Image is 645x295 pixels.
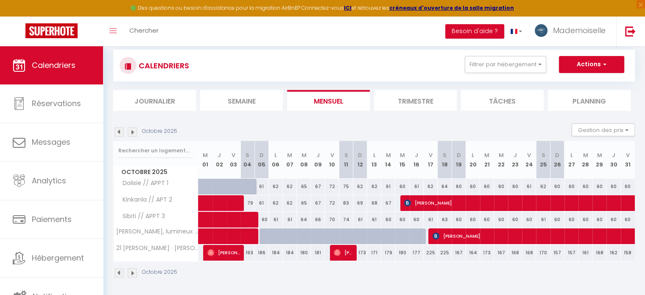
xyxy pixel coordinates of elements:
a: ... Mademoiselle [528,17,616,46]
abbr: S [443,151,447,159]
div: 61 [254,179,268,194]
th: 22 [494,141,508,179]
div: 72 [325,195,339,211]
div: 60 [395,212,409,228]
span: [PERSON_NAME], lumineux et proche [GEOGRAPHIC_DATA] [115,228,200,235]
abbr: M [400,151,405,159]
th: 24 [522,141,536,179]
li: Planning [548,90,631,111]
div: 61 [381,179,395,194]
abbr: M [386,151,391,159]
span: Sibiti // APPT 3 [115,212,167,221]
abbr: J [514,151,517,159]
div: 60 [621,212,635,228]
span: Analytics [32,175,66,186]
th: 31 [621,141,635,179]
th: 09 [311,141,325,179]
abbr: D [358,151,362,159]
div: 64 [297,212,311,228]
abbr: D [555,151,559,159]
div: 167 [494,245,508,261]
div: 184 [269,245,283,261]
abbr: S [344,151,348,159]
div: 74 [339,212,353,228]
div: 181 [311,245,325,261]
div: 225 [424,245,438,261]
div: 60 [592,212,606,228]
div: 72 [325,179,339,194]
img: logout [625,26,636,37]
div: 60 [410,212,424,228]
abbr: L [570,151,572,159]
div: 62 [269,179,283,194]
th: 15 [395,141,409,179]
th: 05 [254,141,268,179]
div: 61 [424,212,438,228]
button: Besoin d'aide ? [445,24,504,39]
div: 62 [536,179,550,194]
abbr: M [484,151,489,159]
div: 62 [283,195,297,211]
abbr: S [541,151,545,159]
div: 60 [395,179,409,194]
div: 60 [592,179,606,194]
a: ICI [344,4,352,11]
abbr: J [415,151,418,159]
div: 60 [508,212,522,228]
div: 67 [311,179,325,194]
div: 158 [621,245,635,261]
div: 177 [410,245,424,261]
th: 10 [325,141,339,179]
img: ... [535,24,547,37]
span: Mademoiselle [553,25,606,36]
abbr: J [316,151,320,159]
div: 164 [466,245,480,261]
th: 26 [550,141,564,179]
div: 184 [283,245,297,261]
th: 18 [438,141,452,179]
div: 173 [353,245,367,261]
div: 60 [578,212,592,228]
div: 180 [297,245,311,261]
th: 13 [367,141,381,179]
abbr: L [472,151,474,159]
span: Octobre 2025 [114,166,198,178]
abbr: M [583,151,588,159]
th: 30 [606,141,620,179]
span: Dolisie // APPT 1 [115,179,170,188]
li: Journalier [113,90,196,111]
a: créneaux d'ouverture de la salle migration [389,4,514,11]
div: 69 [353,195,367,211]
div: 179 [381,245,395,261]
div: 60 [606,212,620,228]
button: Actions [559,56,624,73]
abbr: V [330,151,334,159]
div: 68 [367,195,381,211]
abbr: M [498,151,503,159]
div: 60 [452,212,466,228]
div: 60 [522,212,536,228]
span: Messages [32,137,70,147]
span: Chercher [129,26,159,35]
th: 29 [592,141,606,179]
span: Paiements [32,214,72,225]
th: 01 [198,141,212,179]
div: 60 [550,212,564,228]
div: 61 [410,179,424,194]
div: 60 [466,212,480,228]
abbr: M [287,151,292,159]
div: 62 [283,179,297,194]
th: 25 [536,141,550,179]
th: 20 [466,141,480,179]
div: 61 [536,212,550,228]
abbr: L [373,151,376,159]
div: 60 [494,179,508,194]
abbr: V [429,151,433,159]
div: 83 [339,195,353,211]
div: 62 [367,179,381,194]
div: 75 [339,179,353,194]
input: Rechercher un logement... [118,143,193,158]
div: 60 [494,212,508,228]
